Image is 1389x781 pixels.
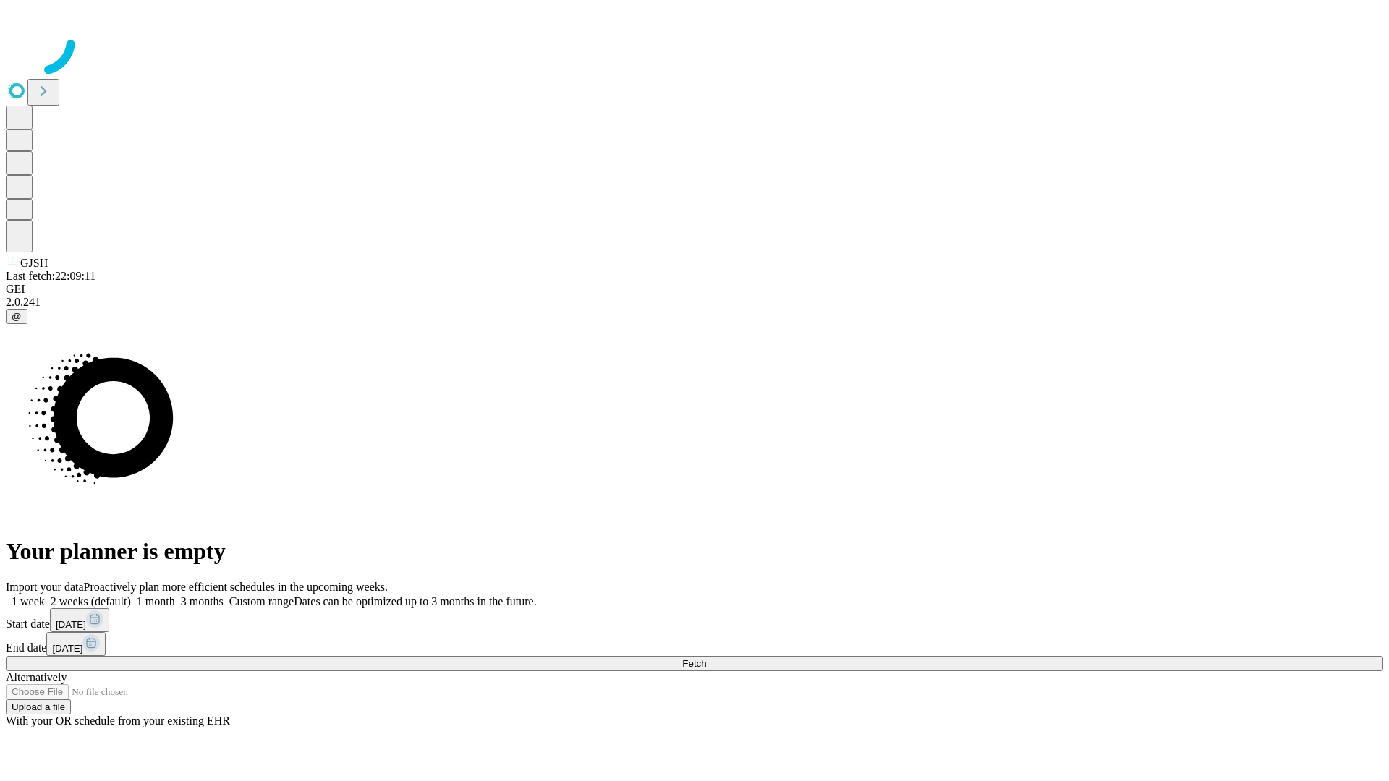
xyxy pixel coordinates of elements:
[6,309,27,324] button: @
[12,595,45,607] span: 1 week
[6,632,1383,656] div: End date
[6,656,1383,671] button: Fetch
[137,595,175,607] span: 1 month
[294,595,536,607] span: Dates can be optimized up to 3 months in the future.
[229,595,294,607] span: Custom range
[181,595,224,607] span: 3 months
[682,658,706,669] span: Fetch
[6,538,1383,565] h1: Your planner is empty
[6,671,67,683] span: Alternatively
[20,257,48,269] span: GJSH
[51,595,131,607] span: 2 weeks (default)
[6,270,95,282] span: Last fetch: 22:09:11
[6,581,84,593] span: Import your data
[84,581,388,593] span: Proactively plan more efficient schedules in the upcoming weeks.
[12,311,22,322] span: @
[56,619,86,630] span: [DATE]
[6,699,71,714] button: Upload a file
[46,632,106,656] button: [DATE]
[6,283,1383,296] div: GEI
[50,608,109,632] button: [DATE]
[6,608,1383,632] div: Start date
[6,296,1383,309] div: 2.0.241
[52,643,82,654] span: [DATE]
[6,714,230,727] span: With your OR schedule from your existing EHR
